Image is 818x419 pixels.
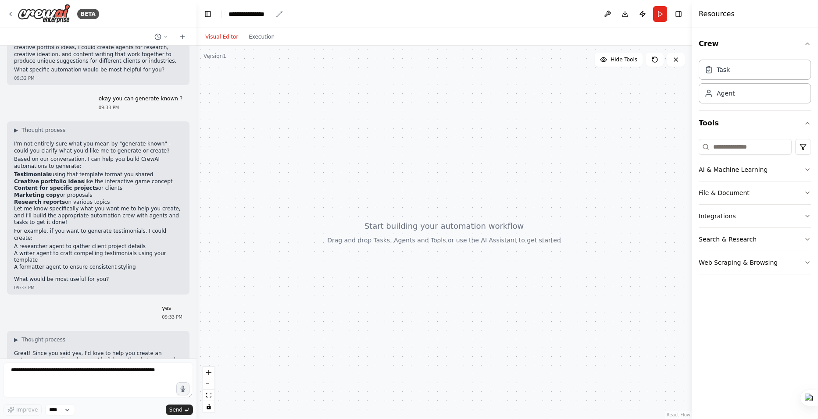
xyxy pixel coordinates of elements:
div: BETA [77,9,99,19]
div: Crew [699,56,811,110]
button: Hide left sidebar [202,8,214,20]
p: Based on our conversation, I can help you build CrewAI automations to generate: [14,156,182,170]
li: A researcher agent to gather client project details [14,243,182,250]
div: React Flow controls [203,367,214,412]
button: Visual Editor [200,32,243,42]
li: A formatter agent to ensure consistent styling [14,264,182,271]
div: 09:33 PM [99,104,182,111]
nav: breadcrumb [229,10,283,18]
div: Agent [717,89,735,98]
div: Version 1 [204,53,226,60]
button: Improve [4,404,42,415]
span: ▶ [14,127,18,134]
p: I'm not entirely sure what you mean by "generate known" - could you clarify what you'd like me to... [14,141,182,154]
div: 09:33 PM [14,284,182,291]
p: For example, if you want to generate testimonials, I could create: [14,228,182,241]
button: Integrations [699,205,811,227]
button: File & Document [699,181,811,204]
span: Improve [16,406,38,413]
button: Hide Tools [595,53,643,67]
span: ▶ [14,336,18,343]
strong: Content for specific projects [14,185,98,191]
button: fit view [203,390,214,401]
h4: Resources [699,9,735,19]
button: Switch to previous chat [151,32,172,42]
button: toggle interactivity [203,401,214,412]
button: ▶Thought process [14,127,65,134]
button: Send [166,405,193,415]
li: like the interactive game concept [14,178,182,185]
button: ▶Thought process [14,336,65,343]
strong: Creative portfolio ideas [14,178,84,185]
span: Send [169,406,182,413]
button: AI & Machine Learning [699,158,811,181]
div: 09:33 PM [162,314,182,320]
p: Great! Since you said yes, I'd love to help you create an automation crew. To make sure I build e... [14,350,182,377]
span: Thought process [21,127,65,134]
button: Crew [699,32,811,56]
p: okay you can generate known ? [99,96,182,103]
strong: Research reports [14,199,65,205]
li: A writer agent to craft compelling testimonials using your template [14,250,182,264]
button: Execution [243,32,280,42]
p: yes [162,305,182,312]
button: Tools [699,111,811,135]
li: or proposals [14,192,182,199]
span: Thought process [21,336,65,343]
strong: Marketing copy [14,192,60,198]
p: What specific automation would be most helpful for you? [14,67,182,74]
p: Let me know specifically what you want me to help you create, and I'll build the appropriate auto... [14,206,182,226]
div: 09:32 PM [14,75,182,82]
button: Web Scraping & Browsing [699,251,811,274]
button: zoom out [203,378,214,390]
a: React Flow attribution [667,412,690,417]
strong: Testimonials [14,171,51,178]
button: zoom in [203,367,214,378]
img: Logo [18,4,70,24]
li: or clients [14,185,182,192]
p: What would be most useful for you? [14,276,182,283]
button: Search & Research [699,228,811,251]
li: on various topics [14,199,182,206]
li: using that template format you shared [14,171,182,178]
span: Hide Tools [611,56,637,63]
button: Hide right sidebar [672,8,685,20]
div: Tools [699,135,811,281]
button: Start a new chat [175,32,189,42]
button: Click to speak your automation idea [176,382,189,395]
div: Task [717,65,730,74]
